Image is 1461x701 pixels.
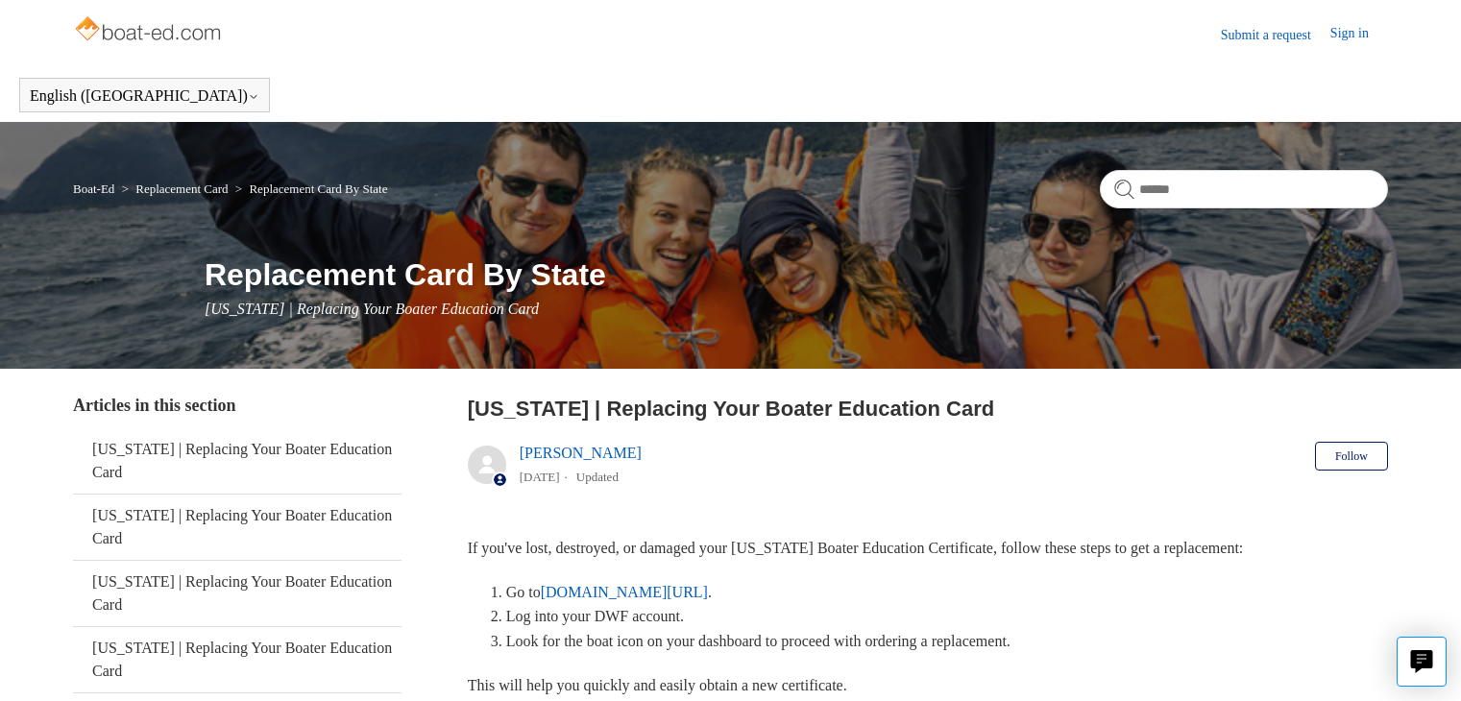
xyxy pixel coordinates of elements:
[468,673,1388,698] p: This will help you quickly and easily obtain a new certificate.
[118,181,231,196] li: Replacement Card
[520,445,642,461] a: [PERSON_NAME]
[231,181,388,196] li: Replacement Card By State
[73,181,118,196] li: Boat-Ed
[73,12,226,50] img: Boat-Ed Help Center home page
[205,301,539,317] span: [US_STATE] | Replacing Your Boater Education Card
[1330,23,1388,46] a: Sign in
[1397,637,1447,687] button: Live chat
[1315,442,1388,471] button: Follow Article
[30,87,259,105] button: English ([GEOGRAPHIC_DATA])
[73,428,402,494] a: [US_STATE] | Replacing Your Boater Education Card
[73,627,402,692] a: [US_STATE] | Replacing Your Boater Education Card
[506,580,1388,605] li: Go to .
[468,393,1388,424] h2: Louisiana | Replacing Your Boater Education Card
[73,561,402,626] a: [US_STATE] | Replacing Your Boater Education Card
[576,470,619,484] li: Updated
[468,536,1388,561] p: If you've lost, destroyed, or damaged your [US_STATE] Boater Education Certificate, follow these ...
[506,629,1388,654] li: Look for the boat icon on your dashboard to proceed with ordering a replacement.
[135,181,228,196] a: Replacement Card
[1100,170,1388,208] input: Search
[73,181,114,196] a: Boat-Ed
[249,181,387,196] a: Replacement Card By State
[205,252,1388,298] h1: Replacement Card By State
[1221,25,1330,45] a: Submit a request
[73,396,235,415] span: Articles in this section
[73,495,402,560] a: [US_STATE] | Replacing Your Boater Education Card
[520,470,560,484] time: 05/21/2024, 16:26
[506,604,1388,629] li: Log into your DWF account.
[541,584,708,600] a: [DOMAIN_NAME][URL]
